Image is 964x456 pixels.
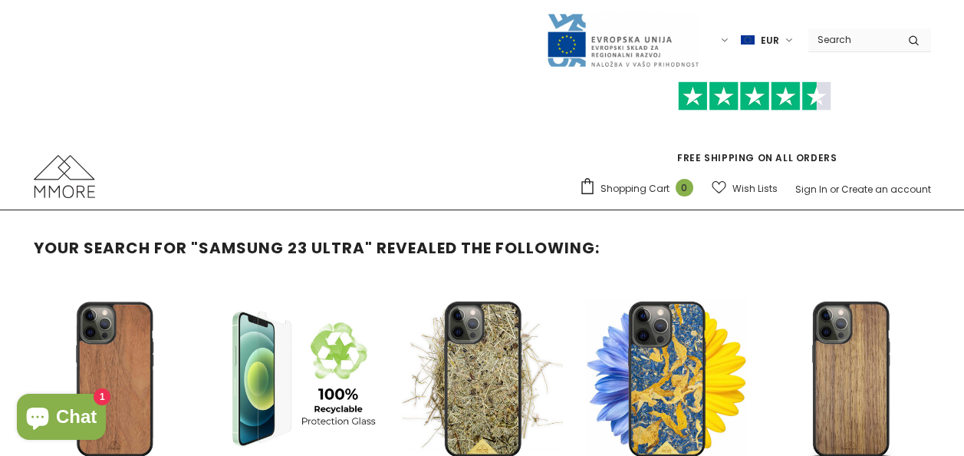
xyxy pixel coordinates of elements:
[678,81,831,111] img: Trust Pilot Stars
[12,394,110,444] inbox-online-store-chat: Shopify online store chat
[600,181,670,197] span: Shopping Cart
[676,179,693,197] span: 0
[191,237,373,259] strong: "samsung 23 ultra"
[712,175,778,202] a: Wish Lists
[841,183,931,196] a: Create an account
[34,237,187,259] span: Your search for
[761,33,779,48] span: EUR
[546,33,699,46] a: Javni Razpis
[377,237,600,259] span: revealed the following:
[830,183,839,196] span: or
[732,181,778,197] span: Wish Lists
[579,177,701,200] a: Shopping Cart 0
[808,28,897,51] input: Search Site
[546,12,699,68] img: Javni Razpis
[795,183,827,196] a: Sign In
[34,155,95,198] img: MMORE Cases
[579,88,931,164] span: FREE SHIPPING ON ALL ORDERS
[579,111,931,150] iframe: Customer reviews powered by Trustpilot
